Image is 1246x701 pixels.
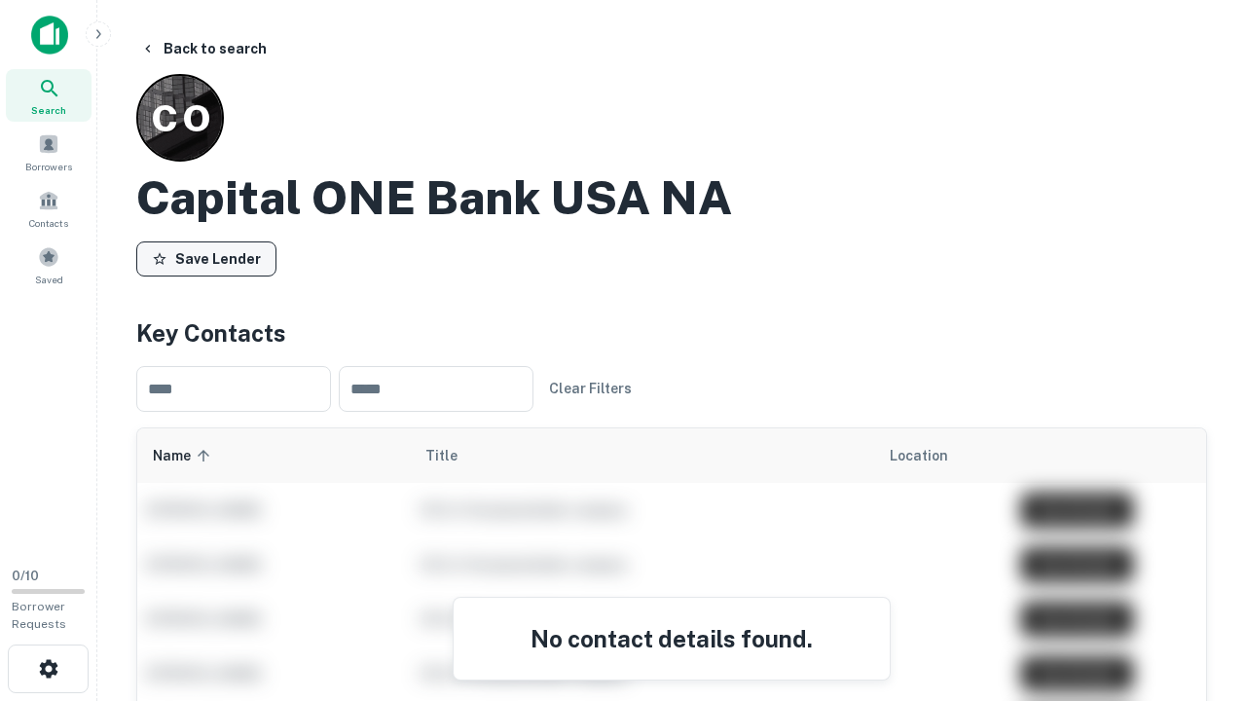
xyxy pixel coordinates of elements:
p: C O [151,91,209,146]
img: capitalize-icon.png [31,16,68,55]
span: Borrowers [25,159,72,174]
h2: Capital ONE Bank USA NA [136,169,732,226]
a: Saved [6,239,92,291]
h4: Key Contacts [136,315,1207,350]
span: Saved [35,272,63,287]
iframe: Chat Widget [1149,545,1246,639]
button: Back to search [132,31,275,66]
a: Contacts [6,182,92,235]
span: Search [31,102,66,118]
button: Save Lender [136,241,276,277]
a: Search [6,69,92,122]
button: Clear Filters [541,371,640,406]
span: Contacts [29,215,68,231]
span: Borrower Requests [12,600,66,631]
a: Borrowers [6,126,92,178]
span: 0 / 10 [12,569,39,583]
h4: No contact details found. [477,621,866,656]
